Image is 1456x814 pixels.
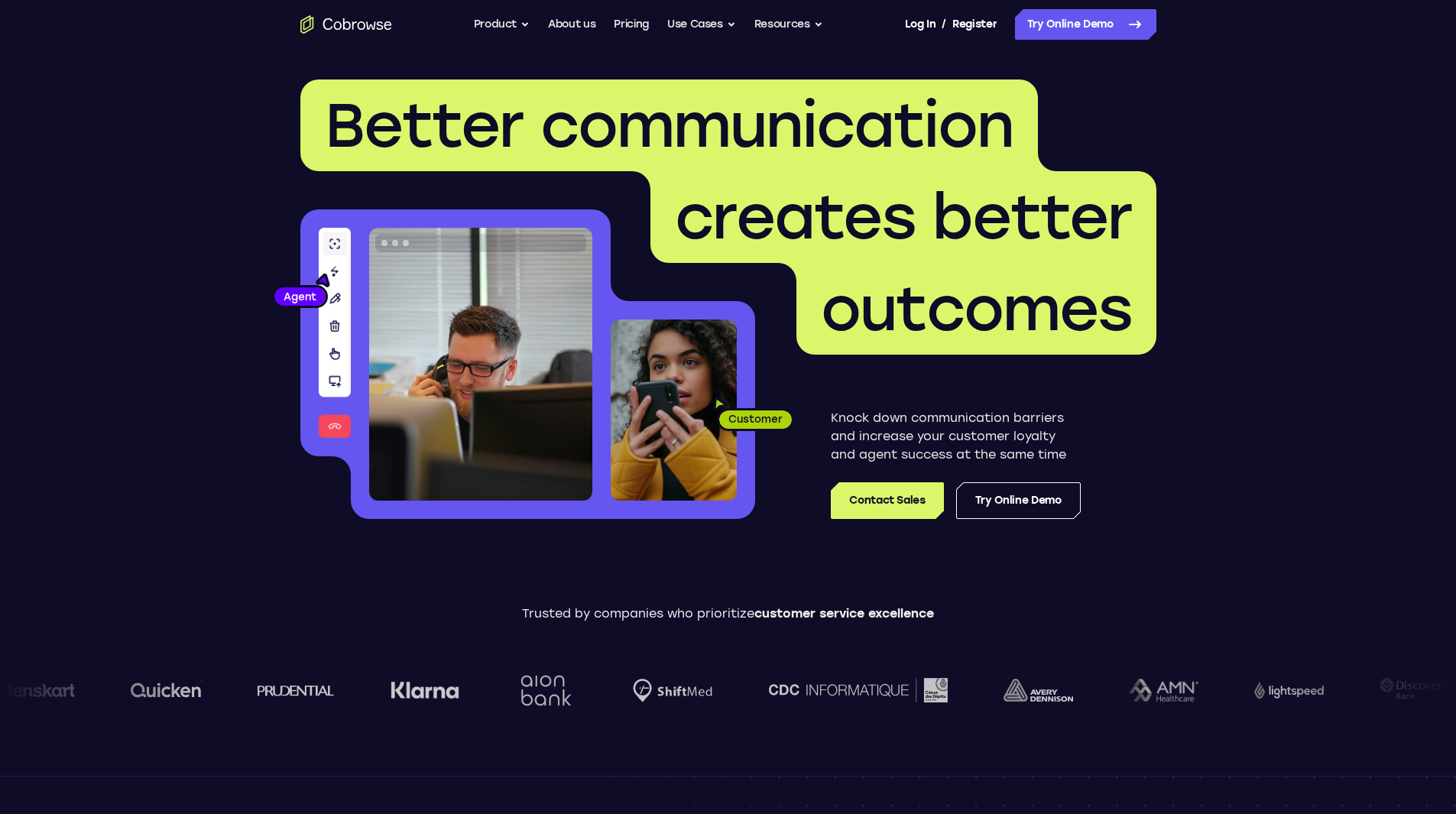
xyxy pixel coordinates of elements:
span: creates better [675,180,1132,254]
button: Product [474,9,530,40]
img: A customer holding their phone [611,319,737,501]
img: prudential [257,684,334,696]
img: Klarna [390,681,459,699]
span: Better communication [325,89,1013,162]
a: Register [952,9,997,40]
p: Knock down communication barriers and increase your customer loyalty and agent success at the sam... [831,409,1081,464]
span: customer service excellence [754,606,934,621]
a: About us [548,9,595,40]
img: Shiftmed [632,679,712,702]
span: / [942,15,946,34]
img: CDC Informatique [768,678,947,702]
a: Try Online Demo [1015,9,1156,40]
a: Log In [905,9,936,40]
a: Go to the home page [300,15,392,34]
span: outcomes [821,272,1132,345]
img: AMN Healthcare [1128,679,1198,702]
a: Try Online Demo [956,482,1081,519]
img: avery-dennison [1003,679,1072,702]
a: Pricing [614,9,649,40]
img: A customer support agent talking on the phone [369,228,592,501]
button: Use Cases [667,9,736,40]
img: Aion Bank [514,660,576,722]
a: Contact Sales [831,482,943,519]
button: Resources [754,9,823,40]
